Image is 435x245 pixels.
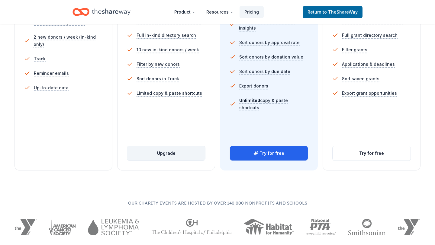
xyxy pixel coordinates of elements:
img: Habitat for Humanity [244,219,294,235]
span: 10 new in-kind donors / week [137,46,199,53]
button: Upgrade [127,146,205,161]
img: YMCA [398,219,420,235]
span: copy & paste shortcuts [239,98,288,110]
span: Sort donors by approval rate [239,39,300,46]
span: Full grant directory search [342,32,398,39]
img: YMCA [14,219,37,235]
button: Try for free [333,146,411,161]
span: to TheShareWay [323,9,358,14]
span: Return [308,8,358,16]
span: Unlimited [239,98,260,103]
span: Export grant opportunities [342,90,397,97]
img: Leukemia & Lymphoma Society [88,219,139,235]
button: Resources [201,6,238,18]
span: 2 new donors / week (in-kind only) [34,33,103,48]
nav: Main [169,5,264,19]
span: Approval & donation value insights [239,17,308,32]
span: Full in-kind directory search [137,32,196,39]
span: Up-to-date data [34,84,69,91]
span: Filter grants [342,46,367,53]
span: Applications & deadlines [342,61,395,68]
span: Filter by new donors [137,61,180,68]
img: American Cancer Society [49,219,76,235]
a: Home [72,5,130,19]
img: National PTA [306,219,336,235]
span: Limited copy & paste shortcuts [137,90,202,97]
a: Returnto TheShareWay [303,6,362,18]
span: Sort donors in Track [137,75,179,82]
span: Sort donors by donation value [239,53,303,61]
button: Try for free [230,146,308,161]
span: Track [34,55,46,62]
span: Export donors [239,82,268,90]
img: Smithsonian [348,219,386,235]
button: Product [169,6,200,18]
img: The Children's Hospital of Philadelphia [151,219,232,235]
span: Sort saved grants [342,75,379,82]
a: Pricing [240,6,264,18]
p: Our charity events are hosted by over 140,000 nonprofits and schools [14,199,420,207]
span: Reminder emails [34,70,69,77]
span: Sort donors by due date [239,68,290,75]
